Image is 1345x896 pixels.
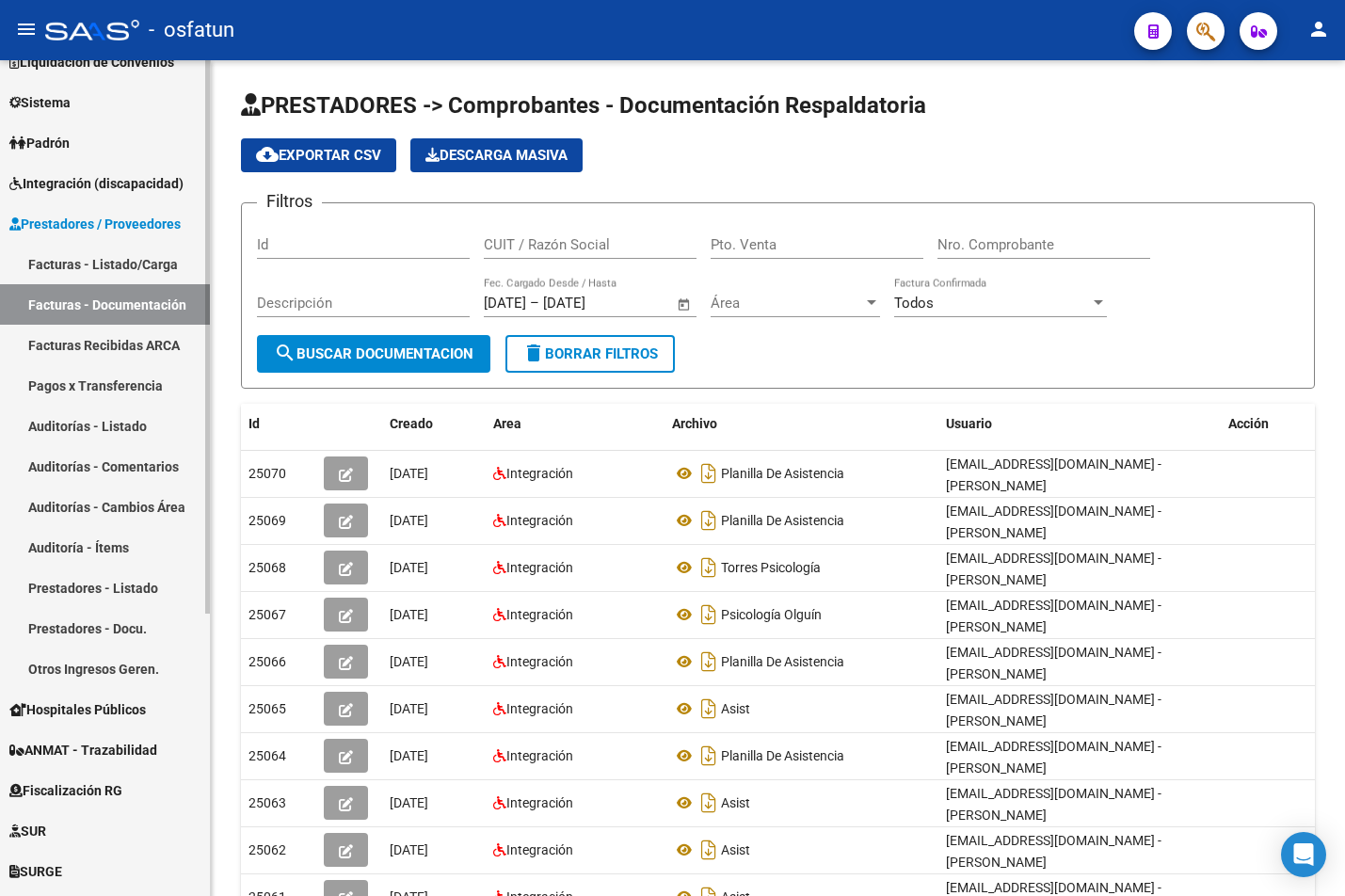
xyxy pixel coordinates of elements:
i: Descargar documento [697,600,721,630]
h3: Filtros [257,188,322,215]
i: Descargar documento [697,835,721,865]
span: [DATE] [390,842,428,857]
input: Fecha inicio [484,295,526,312]
span: Padrón [9,133,70,153]
span: 25067 [248,607,286,622]
span: Liquidación de Convenios [9,52,174,72]
datatable-header-cell: Creado [382,404,486,444]
span: Usuario [946,416,992,431]
datatable-header-cell: Id [241,404,316,444]
span: Torres Psicología [721,560,821,575]
i: Descargar documento [697,741,721,771]
i: Descargar documento [697,694,721,724]
span: Asist [721,701,750,716]
span: Integración [506,607,573,622]
span: Area [493,416,521,431]
button: Borrar Filtros [505,335,675,373]
span: Integración [506,842,573,857]
input: Fecha fin [543,295,634,312]
i: Descargar documento [697,505,721,536]
button: Buscar Documentacion [257,335,490,373]
span: Asist [721,795,750,810]
span: Creado [390,416,433,431]
span: Id [248,416,260,431]
mat-icon: person [1307,18,1330,40]
span: Fiscalización RG [9,780,122,801]
span: Psicología Olguín [721,607,822,622]
mat-icon: menu [15,18,38,40]
span: [DATE] [390,795,428,810]
span: [EMAIL_ADDRESS][DOMAIN_NAME] - [PERSON_NAME] [946,456,1161,493]
div: Open Intercom Messenger [1281,832,1326,877]
datatable-header-cell: Archivo [664,404,938,444]
i: Descargar documento [697,647,721,677]
span: Integración [506,654,573,669]
span: Sistema [9,92,71,113]
span: [EMAIL_ADDRESS][DOMAIN_NAME] - [PERSON_NAME] [946,645,1161,681]
span: Integración (discapacidad) [9,173,184,194]
span: Hospitales Públicos [9,699,146,720]
span: 25065 [248,701,286,716]
span: [EMAIL_ADDRESS][DOMAIN_NAME] - [PERSON_NAME] [946,692,1161,728]
span: 25070 [248,466,286,481]
button: Exportar CSV [241,138,396,172]
span: - osfatun [149,9,234,51]
span: [EMAIL_ADDRESS][DOMAIN_NAME] - [PERSON_NAME] [946,833,1161,870]
i: Descargar documento [697,788,721,818]
span: 25069 [248,513,286,528]
span: [DATE] [390,560,428,575]
button: Open calendar [674,294,696,315]
span: Planilla De Asistencia [721,654,844,669]
span: Integración [506,701,573,716]
datatable-header-cell: Usuario [938,404,1221,444]
span: Archivo [672,416,717,431]
span: [DATE] [390,654,428,669]
mat-icon: delete [522,342,545,364]
span: Planilla De Asistencia [721,748,844,763]
span: [EMAIL_ADDRESS][DOMAIN_NAME] - [PERSON_NAME] [946,598,1161,634]
span: 25068 [248,560,286,575]
span: Todos [894,295,934,312]
datatable-header-cell: Acción [1221,404,1315,444]
i: Descargar documento [697,458,721,488]
span: Integración [506,560,573,575]
i: Descargar documento [697,552,721,583]
span: [DATE] [390,607,428,622]
app-download-masive: Descarga masiva de comprobantes (adjuntos) [410,138,583,172]
span: Integración [506,466,573,481]
mat-icon: search [274,342,296,364]
span: Integración [506,513,573,528]
span: Prestadores / Proveedores [9,214,181,234]
span: ANMAT - Trazabilidad [9,740,157,760]
span: [DATE] [390,513,428,528]
span: 25062 [248,842,286,857]
span: Área [711,295,863,312]
span: Exportar CSV [256,147,381,164]
span: 25066 [248,654,286,669]
span: [EMAIL_ADDRESS][DOMAIN_NAME] - [PERSON_NAME] [946,739,1161,776]
span: Borrar Filtros [522,345,658,362]
span: [EMAIL_ADDRESS][DOMAIN_NAME] - [PERSON_NAME] [946,786,1161,823]
span: [DATE] [390,748,428,763]
span: 25063 [248,795,286,810]
span: 25064 [248,748,286,763]
span: Planilla De Asistencia [721,513,844,528]
span: [EMAIL_ADDRESS][DOMAIN_NAME] - [PERSON_NAME] [946,504,1161,540]
span: [DATE] [390,701,428,716]
span: SUR [9,821,46,841]
span: Integración [506,795,573,810]
span: Acción [1228,416,1269,431]
span: [DATE] [390,466,428,481]
span: [EMAIL_ADDRESS][DOMAIN_NAME] - [PERSON_NAME] [946,551,1161,587]
span: Planilla De Asistencia [721,466,844,481]
datatable-header-cell: Area [486,404,664,444]
span: Integración [506,748,573,763]
span: – [530,295,539,312]
span: Asist [721,842,750,857]
span: SURGE [9,861,62,882]
span: Descarga Masiva [425,147,568,164]
mat-icon: cloud_download [256,143,279,166]
button: Descarga Masiva [410,138,583,172]
span: Buscar Documentacion [274,345,473,362]
span: PRESTADORES -> Comprobantes - Documentación Respaldatoria [241,92,926,119]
